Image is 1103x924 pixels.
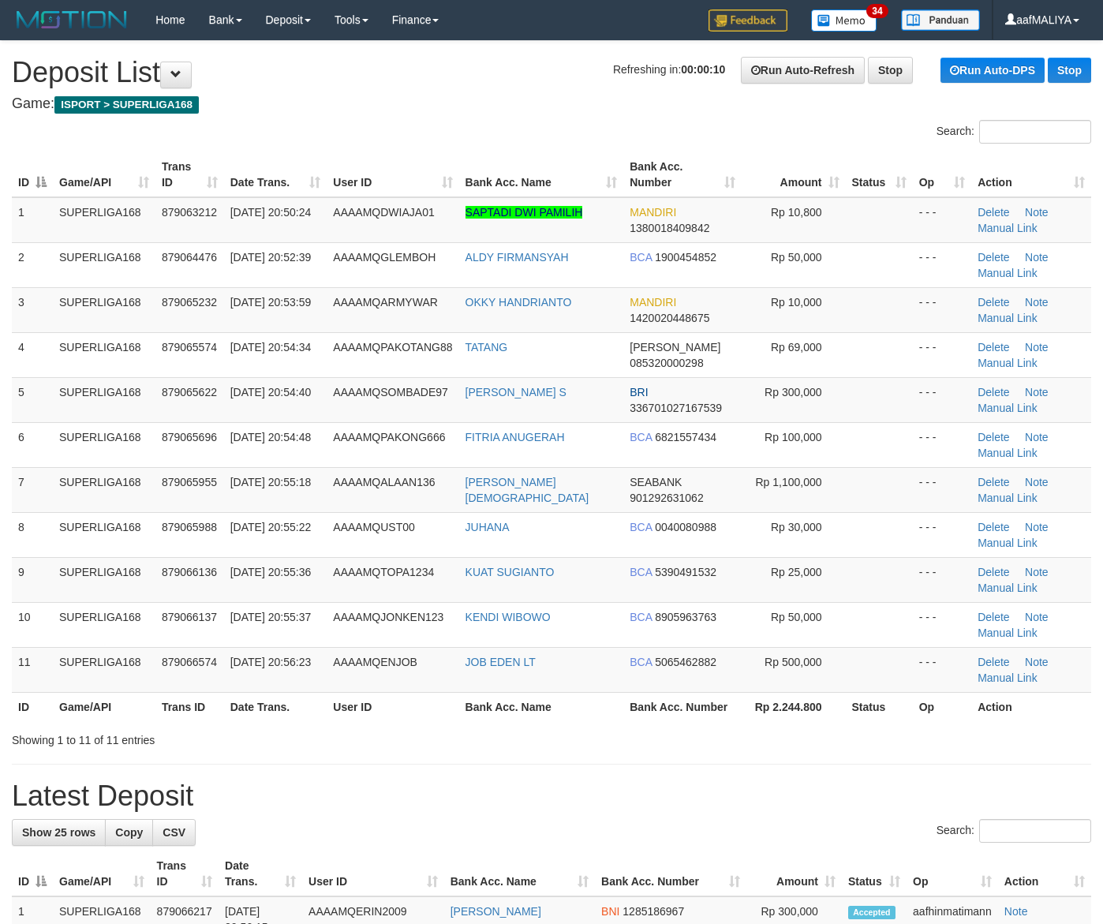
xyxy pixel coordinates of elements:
a: Show 25 rows [12,819,106,846]
span: AAAAMQGLEMBOH [333,251,436,264]
a: Manual Link [978,627,1038,639]
span: [PERSON_NAME] [630,341,720,354]
span: BCA [630,656,652,668]
span: Rp 10,000 [771,296,822,309]
a: Stop [868,57,913,84]
td: 11 [12,647,53,692]
th: Op [913,692,972,721]
span: Rp 50,000 [771,251,822,264]
a: TATANG [466,341,508,354]
a: [PERSON_NAME][DEMOGRAPHIC_DATA] [466,476,589,504]
span: BCA [630,431,652,443]
span: [DATE] 20:55:22 [230,521,311,533]
span: [DATE] 20:52:39 [230,251,311,264]
span: MANDIRI [630,206,676,219]
h4: Game: [12,96,1091,112]
a: Delete [978,251,1009,264]
td: - - - [913,602,972,647]
span: AAAAMQPAKONG666 [333,431,445,443]
a: Manual Link [978,492,1038,504]
th: User ID: activate to sort column ascending [327,152,458,197]
a: Note [1025,566,1049,578]
span: 879064476 [162,251,217,264]
a: Note [1004,905,1028,918]
a: Manual Link [978,402,1038,414]
a: Note [1025,656,1049,668]
span: ISPORT > SUPERLIGA168 [54,96,199,114]
th: Trans ID: activate to sort column ascending [151,851,219,896]
span: 879065696 [162,431,217,443]
th: Bank Acc. Name: activate to sort column ascending [459,152,624,197]
span: 879066574 [162,656,217,668]
span: Copy 1380018409842 to clipboard [630,222,709,234]
span: [DATE] 20:50:24 [230,206,311,219]
a: Delete [978,656,1009,668]
span: 879065622 [162,386,217,398]
a: Manual Link [978,267,1038,279]
a: JOB EDEN LT [466,656,536,668]
span: BCA [630,251,652,264]
th: Trans ID: activate to sort column ascending [155,152,224,197]
span: 34 [866,4,888,18]
span: Copy 901292631062 to clipboard [630,492,703,504]
td: 3 [12,287,53,332]
span: BCA [630,611,652,623]
span: [DATE] 20:53:59 [230,296,311,309]
th: Bank Acc. Name: activate to sort column ascending [444,851,595,896]
span: BRI [630,386,648,398]
a: Note [1025,341,1049,354]
a: Note [1025,521,1049,533]
a: Delete [978,566,1009,578]
th: Status [846,692,913,721]
th: Game/API: activate to sort column ascending [53,851,151,896]
span: 879065574 [162,341,217,354]
span: AAAAMQENJOB [333,656,417,668]
span: AAAAMQUST00 [333,521,414,533]
a: Delete [978,611,1009,623]
span: Copy 1420020448675 to clipboard [630,312,709,324]
td: SUPERLIGA168 [53,287,155,332]
img: Button%20Memo.svg [811,9,877,32]
a: Note [1025,611,1049,623]
th: ID [12,692,53,721]
a: Delete [978,341,1009,354]
img: MOTION_logo.png [12,8,132,32]
span: AAAAMQARMYWAR [333,296,438,309]
th: Game/API: activate to sort column ascending [53,152,155,197]
span: Copy 336701027167539 to clipboard [630,402,722,414]
td: SUPERLIGA168 [53,647,155,692]
a: Manual Link [978,537,1038,549]
th: User ID [327,692,458,721]
span: AAAAMQALAAN136 [333,476,435,488]
td: - - - [913,422,972,467]
span: 879065988 [162,521,217,533]
img: panduan.png [901,9,980,31]
th: Trans ID [155,692,224,721]
th: Amount: activate to sort column ascending [742,152,846,197]
a: Stop [1048,58,1091,83]
span: Show 25 rows [22,826,95,839]
td: - - - [913,287,972,332]
span: [DATE] 20:55:36 [230,566,311,578]
span: Rp 1,100,000 [755,476,821,488]
th: Bank Acc. Number [623,692,742,721]
span: Copy 5390491532 to clipboard [655,566,716,578]
a: Note [1025,206,1049,219]
a: Note [1025,431,1049,443]
span: 879065955 [162,476,217,488]
th: Bank Acc. Number: activate to sort column ascending [595,851,746,896]
td: SUPERLIGA168 [53,602,155,647]
h1: Deposit List [12,57,1091,88]
div: Showing 1 to 11 of 11 entries [12,726,448,748]
td: SUPERLIGA168 [53,197,155,243]
span: BCA [630,566,652,578]
span: [DATE] 20:54:48 [230,431,311,443]
span: BNI [601,905,619,918]
span: CSV [163,826,185,839]
span: MANDIRI [630,296,676,309]
a: Run Auto-DPS [940,58,1045,83]
th: Status: activate to sort column ascending [842,851,907,896]
a: SAPTADI DWI PAMILIH [466,206,583,219]
span: Copy 8905963763 to clipboard [655,611,716,623]
input: Search: [979,120,1091,144]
